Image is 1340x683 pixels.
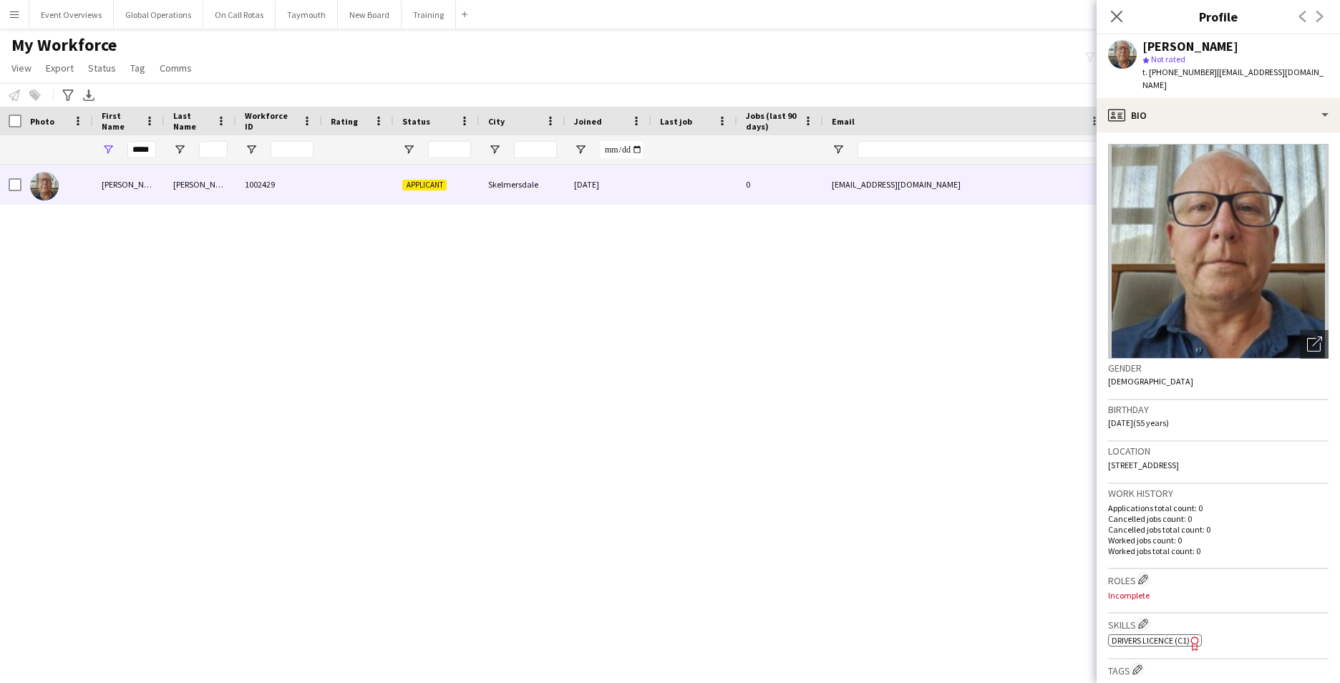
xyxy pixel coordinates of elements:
span: Photo [30,116,54,127]
span: Last Name [173,110,210,132]
a: View [6,59,37,77]
button: Open Filter Menu [488,143,501,156]
input: Workforce ID Filter Input [271,141,314,158]
input: Email Filter Input [858,141,1101,158]
button: Open Filter Menu [402,143,415,156]
a: Status [82,59,122,77]
h3: Tags [1108,662,1329,677]
h3: Gender [1108,362,1329,374]
div: 0 [737,165,823,204]
h3: Location [1108,445,1329,457]
span: Applicant [402,180,447,190]
input: Last Name Filter Input [199,141,228,158]
p: Cancelled jobs total count: 0 [1108,524,1329,535]
span: Tag [130,62,145,74]
span: Drivers Licence (C1) [1112,635,1190,646]
button: Training [402,1,456,29]
div: [PERSON_NAME] [1142,40,1238,53]
span: Comms [160,62,192,74]
span: Rating [331,116,358,127]
input: City Filter Input [514,141,557,158]
h3: Roles [1108,572,1329,587]
p: Cancelled jobs count: 0 [1108,513,1329,524]
div: Open photos pop-in [1300,330,1329,359]
span: First Name [102,110,139,132]
p: Incomplete [1108,590,1329,601]
span: Last job [660,116,692,127]
span: Jobs (last 90 days) [746,110,797,132]
button: Taymouth [276,1,338,29]
p: Applications total count: 0 [1108,503,1329,513]
span: Status [402,116,430,127]
span: City [488,116,505,127]
button: New Board [338,1,402,29]
span: [STREET_ADDRESS] [1108,460,1179,470]
button: Open Filter Menu [173,143,186,156]
button: Open Filter Menu [245,143,258,156]
div: [DATE] [565,165,651,204]
span: Workforce ID [245,110,296,132]
div: [PERSON_NAME] [93,165,165,204]
p: Worked jobs total count: 0 [1108,546,1329,556]
button: On Call Rotas [203,1,276,29]
a: Comms [154,59,198,77]
span: View [11,62,31,74]
input: Joined Filter Input [600,141,643,158]
app-action-btn: Export XLSX [80,87,97,104]
div: [EMAIL_ADDRESS][DOMAIN_NAME] [823,165,1110,204]
button: Open Filter Menu [832,143,845,156]
img: Simon Byrne [30,172,59,200]
p: Worked jobs count: 0 [1108,535,1329,546]
div: [PERSON_NAME] [165,165,236,204]
span: Email [832,116,855,127]
h3: Work history [1108,487,1329,500]
span: Export [46,62,74,74]
div: Skelmersdale [480,165,565,204]
span: Not rated [1151,54,1185,64]
button: Event Overviews [29,1,114,29]
span: Status [88,62,116,74]
input: Status Filter Input [428,141,471,158]
span: t. [PHONE_NUMBER] [1142,67,1217,77]
span: My Workforce [11,34,117,56]
div: Bio [1097,98,1340,132]
a: Tag [125,59,151,77]
h3: Profile [1097,7,1340,26]
a: Export [40,59,79,77]
app-action-btn: Advanced filters [59,87,77,104]
div: 1002429 [236,165,322,204]
h3: Skills [1108,616,1329,631]
button: Open Filter Menu [574,143,587,156]
input: First Name Filter Input [127,141,156,158]
button: Open Filter Menu [102,143,115,156]
h3: Birthday [1108,403,1329,416]
span: | [EMAIL_ADDRESS][DOMAIN_NAME] [1142,67,1324,90]
span: [DEMOGRAPHIC_DATA] [1108,376,1193,387]
button: Global Operations [114,1,203,29]
span: Joined [574,116,602,127]
span: [DATE] (55 years) [1108,417,1169,428]
img: Crew avatar or photo [1108,144,1329,359]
